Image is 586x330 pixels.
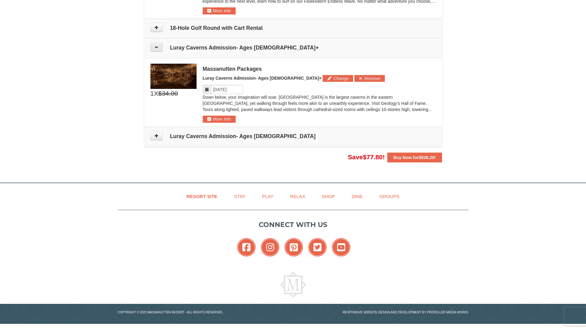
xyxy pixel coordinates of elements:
p: Down below, your imagination will soar. [GEOGRAPHIC_DATA] is the largest caverns in the eastern [... [203,94,436,113]
div: Massanutten Packages [203,66,436,72]
img: Massanutten Resort Logo [280,272,306,298]
a: Play [254,189,281,203]
strong: Buy Now for ! [393,155,436,160]
span: Save ! [348,153,385,161]
button: Buy Now for$838.20! [387,153,442,162]
a: Responsive website design and development by Propeller Media Works [343,311,468,314]
a: Dine [344,189,370,203]
span: 1 [150,89,154,98]
span: X [154,89,158,98]
p: Copyright © 2023 Massanutten Resort - All Rights Reserved. [113,310,293,315]
h4: 18-Hole Golf Round with Cart Rental [150,25,436,31]
button: Change [323,75,353,82]
p: Connect with us [118,220,468,230]
button: More Info [203,7,236,14]
span: $34.00 [158,89,178,98]
span: $77.80 [363,153,383,161]
a: Stay [226,189,253,203]
img: 6619879-48-e684863c.jpg [150,64,197,89]
span: Luray Caverns Admission- Ages [DEMOGRAPHIC_DATA]+ [203,76,322,81]
a: Resort Site [179,189,225,203]
h4: Luray Caverns Admission- Ages [DEMOGRAPHIC_DATA] [150,133,436,139]
span: $838.20 [419,155,434,160]
button: Remove [354,75,385,82]
h4: Luray Caverns Admission- Ages [DEMOGRAPHIC_DATA]+ [150,45,436,51]
a: Shop [314,189,343,203]
a: Relax [282,189,313,203]
a: Groups [372,189,407,203]
button: More Info [203,116,236,122]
